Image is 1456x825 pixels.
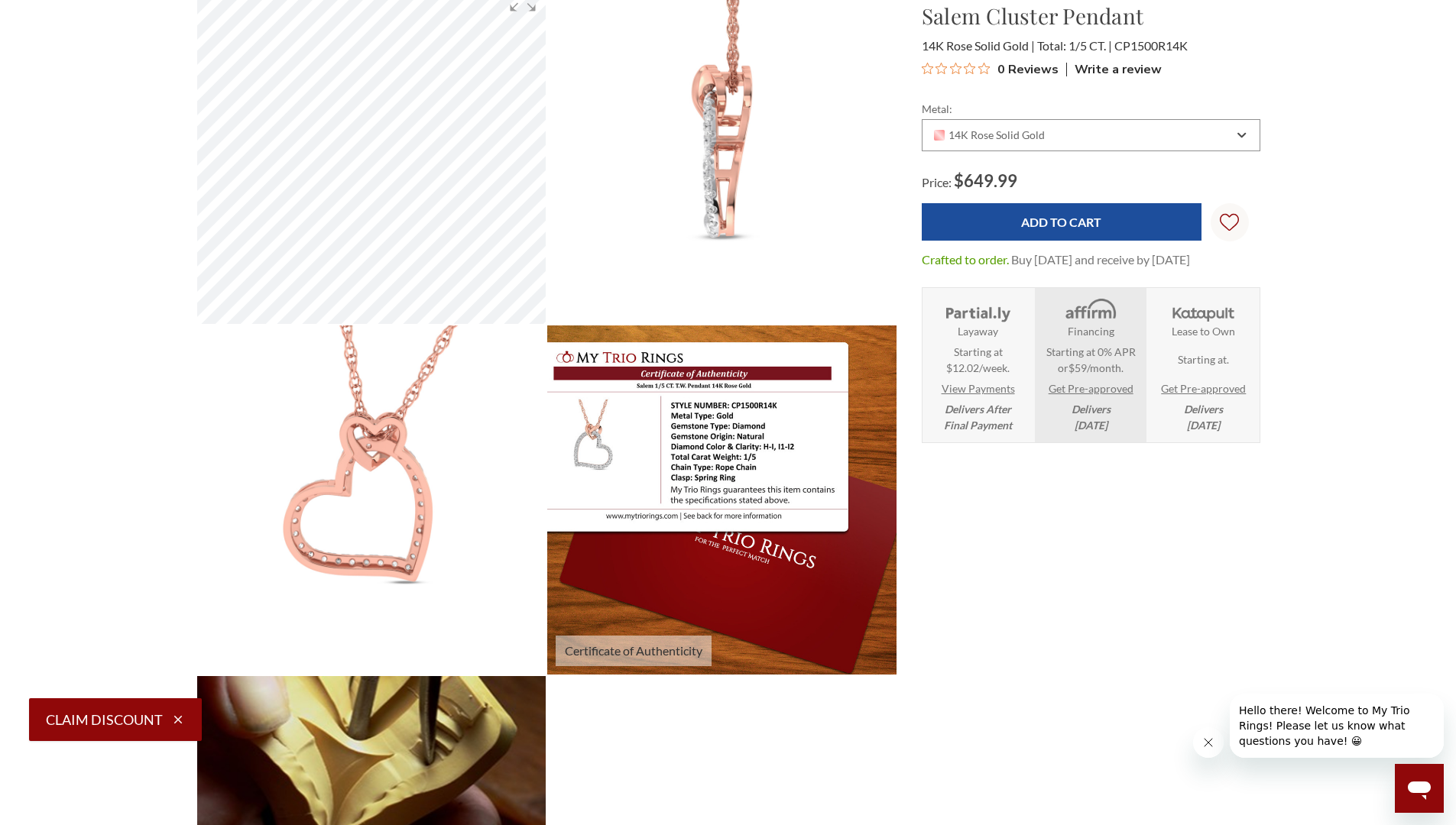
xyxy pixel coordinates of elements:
dd: Buy [DATE] and receive by [DATE] [1011,251,1190,269]
em: Delivers [1072,401,1111,433]
span: 14K Rose Solid Gold [922,38,1035,53]
iframe: Close message [1193,727,1224,758]
img: Affirm [1055,297,1126,323]
span: $59 [1068,361,1087,374]
span: CP1500R14K [1114,38,1188,53]
div: Combobox [922,119,1260,151]
label: Metal: [922,101,1260,117]
span: Starting at . [1178,351,1229,367]
strong: Layaway [958,323,998,339]
span: Certificate of Authenticity [556,636,712,666]
iframe: Message from company [1230,694,1444,758]
li: Affirm [1035,288,1146,442]
img: Salem 1/5 CT. T.W. Pendant 14K Rose Gold [530,308,913,691]
a: View Payments [942,380,1015,396]
strong: Financing [1068,323,1114,339]
span: Price: [922,175,952,189]
span: 14K Rose Solid Gold [934,129,1046,141]
li: Katapult [1148,288,1259,442]
span: Starting at 0% APR or /month. [1039,344,1141,376]
img: Katapult [1168,297,1239,323]
svg: Wish Lists [1220,165,1239,280]
em: Delivers [1184,401,1223,433]
span: [DATE] [1075,419,1107,432]
input: Add to Cart [922,203,1201,241]
dt: Crafted to order. [922,251,1009,269]
div: Write a review [1066,63,1162,76]
li: Layaway [923,288,1033,442]
strong: Lease to Own [1172,323,1235,339]
span: 0 Reviews [997,57,1059,80]
iframe: Button to launch messaging window [1395,764,1444,813]
em: Delivers After Final Payment [944,401,1012,433]
span: [DATE] [1187,419,1220,432]
a: Wish Lists [1211,203,1249,241]
button: Rated 0 out of 5 stars from 0 reviews. Jump to reviews. [922,57,1059,80]
a: Get Pre-approved [1161,380,1246,396]
img: Layaway [942,297,1013,323]
button: Claim Discount [29,698,202,741]
img: Photo of Salem 1/5 CT. T.W. Pendant 14K Rose Gold [CP1500R] [197,325,546,675]
span: Starting at $12.02/week. [946,344,1010,376]
span: Total: 1/5 CT. [1037,38,1112,53]
span: $649.99 [954,170,1017,191]
a: Get Pre-approved [1049,380,1133,396]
